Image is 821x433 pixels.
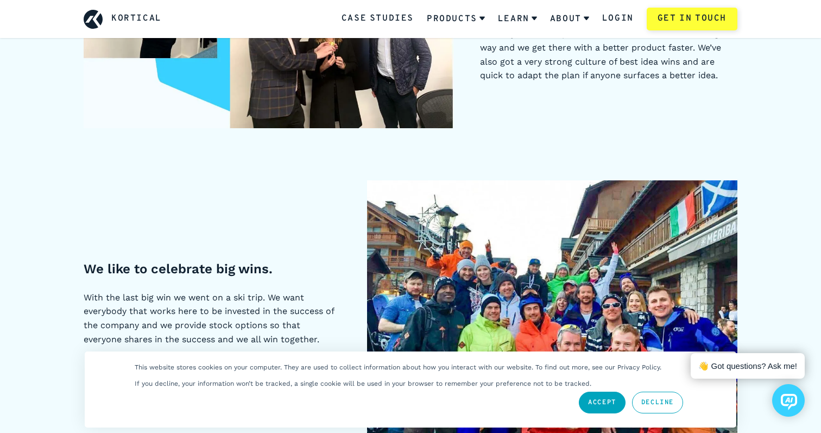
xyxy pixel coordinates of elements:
a: Login [602,12,634,26]
a: About [550,5,589,33]
h4: We like to celebrate big wins. [84,261,341,278]
a: Products [427,5,485,33]
a: Get in touch [647,8,737,30]
a: Decline [632,392,683,413]
p: This website stores cookies on your computer. They are used to collect information about how you ... [135,363,661,371]
a: Accept [579,392,626,413]
a: Case Studies [342,12,414,26]
a: Kortical [111,12,162,26]
p: With the last big win we went on a ski trip. We want everybody that works here to be invested in ... [84,291,341,346]
p: If you decline, your information won’t be tracked, a single cookie will be used in your browser t... [135,380,591,387]
a: Learn [498,5,537,33]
